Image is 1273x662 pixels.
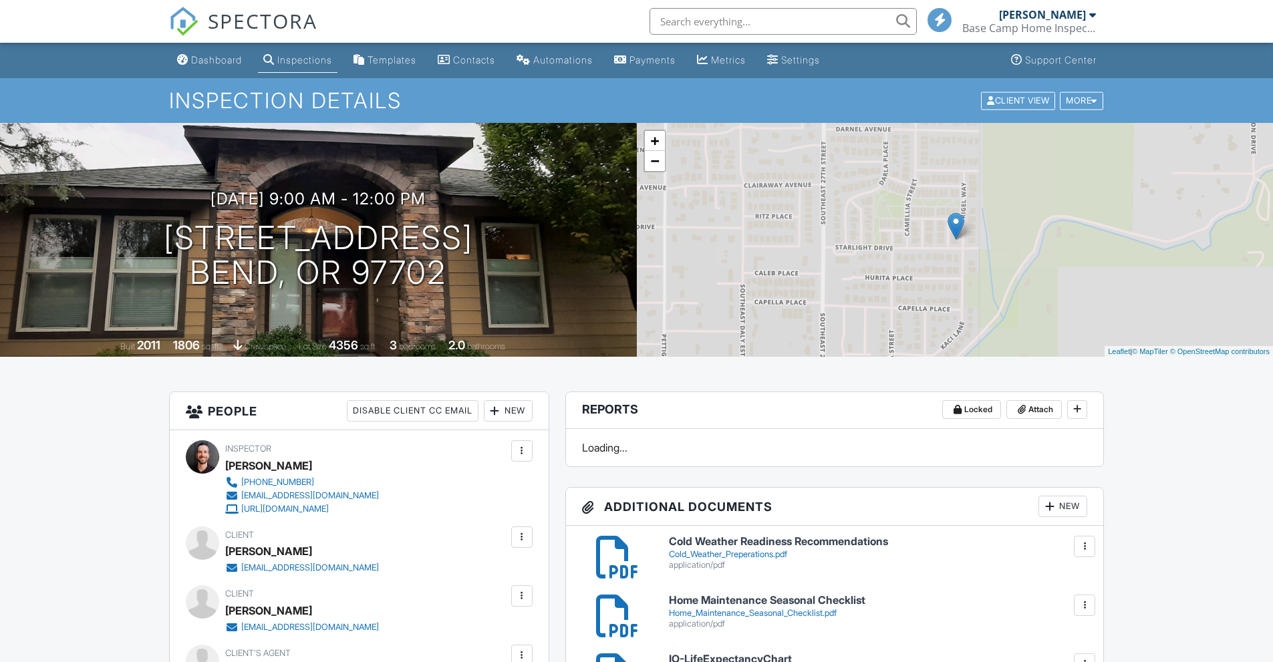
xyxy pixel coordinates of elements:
span: bedrooms [399,341,436,351]
a: Payments [609,48,681,73]
div: 4356 [329,338,358,352]
a: [URL][DOMAIN_NAME] [225,502,379,516]
div: New [1038,496,1087,517]
span: crawlspace [245,341,286,351]
span: SPECTORA [208,7,317,35]
span: bathrooms [467,341,505,351]
div: New [484,400,533,422]
a: Metrics [692,48,751,73]
a: Contacts [432,48,501,73]
a: Automations (Basic) [511,48,598,73]
div: | [1105,346,1273,357]
a: [EMAIL_ADDRESS][DOMAIN_NAME] [225,561,379,574]
a: Templates [348,48,422,73]
div: Settings [781,54,820,65]
div: Home_Maintenance_Seasonal_Checklist.pdf [669,608,1088,619]
a: SPECTORA [169,18,317,46]
div: 1806 [173,338,200,352]
div: [EMAIL_ADDRESS][DOMAIN_NAME] [241,622,379,633]
span: Lot Size [299,341,327,351]
span: Client's Agent [225,648,291,658]
div: Inspections [277,54,332,65]
span: Client [225,530,254,540]
a: © OpenStreetMap contributors [1170,347,1270,355]
h6: Home Maintenance Seasonal Checklist [669,595,1088,607]
a: Inspections [258,48,337,73]
a: Cold Weather Readiness Recommendations Cold_Weather_Preperations.pdf application/pdf [669,536,1088,570]
a: Zoom out [645,151,665,171]
a: Support Center [1006,48,1102,73]
div: Base Camp Home Inspections, LLC [962,21,1096,35]
h1: [STREET_ADDRESS] Bend, OR 97702 [164,220,473,291]
div: Metrics [711,54,746,65]
a: [EMAIL_ADDRESS][DOMAIN_NAME] [225,621,379,634]
div: application/pdf [669,560,1088,570]
div: [EMAIL_ADDRESS][DOMAIN_NAME] [241,562,379,573]
span: Built [120,341,135,351]
div: [EMAIL_ADDRESS][DOMAIN_NAME] [241,490,379,501]
h3: Additional Documents [566,488,1104,526]
h3: [DATE] 9:00 am - 12:00 pm [210,190,426,208]
div: Payments [629,54,676,65]
div: 3 [390,338,397,352]
img: The Best Home Inspection Software - Spectora [169,7,198,36]
a: © MapTiler [1132,347,1168,355]
h3: People [170,392,549,430]
h1: Inspection Details [169,89,1105,112]
a: Zoom in [645,131,665,151]
div: Contacts [453,54,495,65]
span: Inspector [225,444,271,454]
div: [PERSON_NAME] [225,601,312,621]
div: [PERSON_NAME] [999,8,1086,21]
div: 2011 [137,338,160,352]
a: Settings [762,48,825,73]
div: Client View [981,92,1055,110]
span: sq. ft. [202,341,221,351]
div: Dashboard [191,54,242,65]
div: Disable Client CC Email [347,400,478,422]
div: [URL][DOMAIN_NAME] [241,504,329,514]
a: Dashboard [172,48,247,73]
a: Home Maintenance Seasonal Checklist Home_Maintenance_Seasonal_Checklist.pdf application/pdf [669,595,1088,629]
h6: Cold Weather Readiness Recommendations [669,536,1088,548]
div: application/pdf [669,619,1088,629]
div: [PERSON_NAME] [225,541,312,561]
span: Client [225,589,254,599]
a: Leaflet [1108,347,1130,355]
div: Templates [368,54,416,65]
div: [PERSON_NAME] [225,456,312,476]
div: 2.0 [448,338,465,352]
div: [PHONE_NUMBER] [241,477,314,488]
div: More [1060,92,1103,110]
input: Search everything... [650,8,917,35]
span: sq.ft. [360,341,377,351]
a: Client View [980,95,1058,105]
div: Automations [533,54,593,65]
a: [PHONE_NUMBER] [225,476,379,489]
a: [EMAIL_ADDRESS][DOMAIN_NAME] [225,489,379,502]
div: Cold_Weather_Preperations.pdf [669,549,1088,560]
div: Support Center [1025,54,1097,65]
